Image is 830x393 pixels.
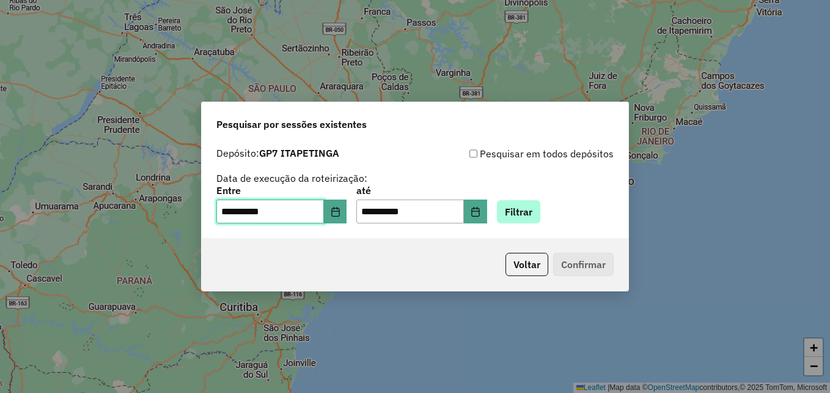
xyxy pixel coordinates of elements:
[497,200,540,223] button: Filtrar
[415,146,614,161] div: Pesquisar em todos depósitos
[216,117,367,132] span: Pesquisar por sessões existentes
[216,171,367,185] label: Data de execução da roteirização:
[356,183,487,198] label: até
[259,147,339,159] strong: GP7 ITAPETINGA
[216,146,339,160] label: Depósito:
[464,200,487,224] button: Choose Date
[505,253,548,276] button: Voltar
[324,200,347,224] button: Choose Date
[216,183,347,198] label: Entre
